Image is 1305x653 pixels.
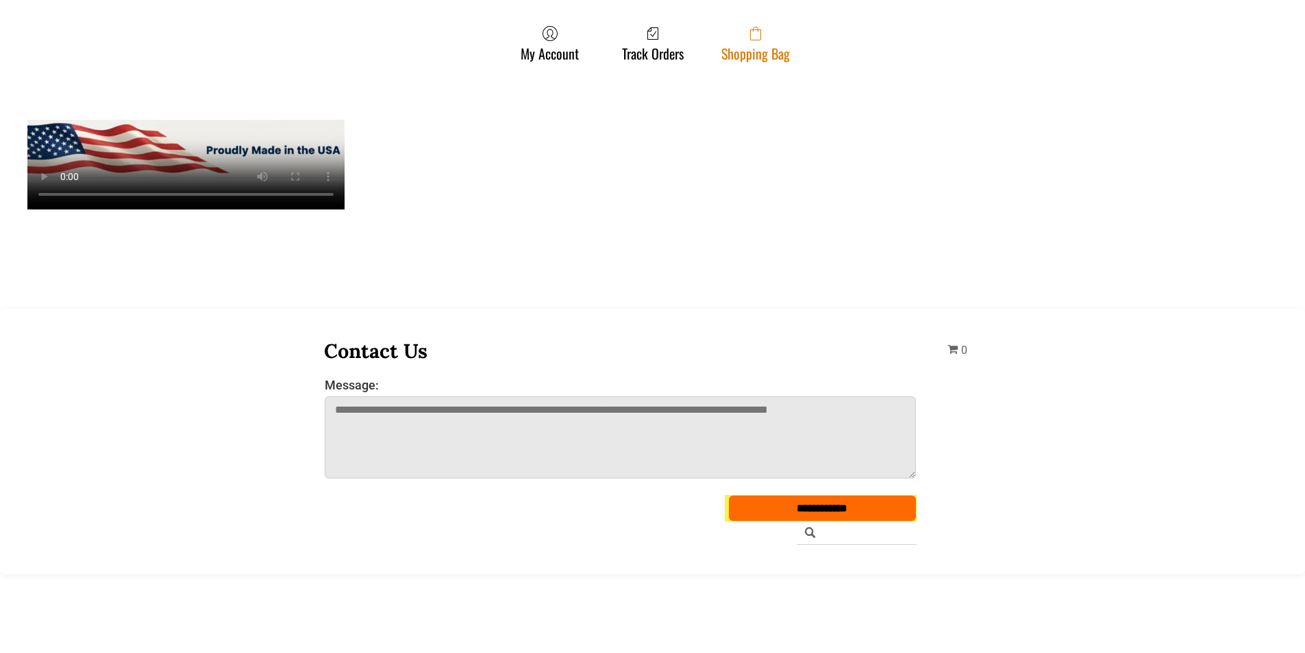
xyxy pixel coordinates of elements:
span: 0 [961,344,967,357]
h3: Contact Us [324,338,917,363]
a: My Account [514,25,586,62]
a: Track Orders [615,25,691,62]
label: Message: [325,378,917,392]
a: Shopping Bag [714,25,797,62]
